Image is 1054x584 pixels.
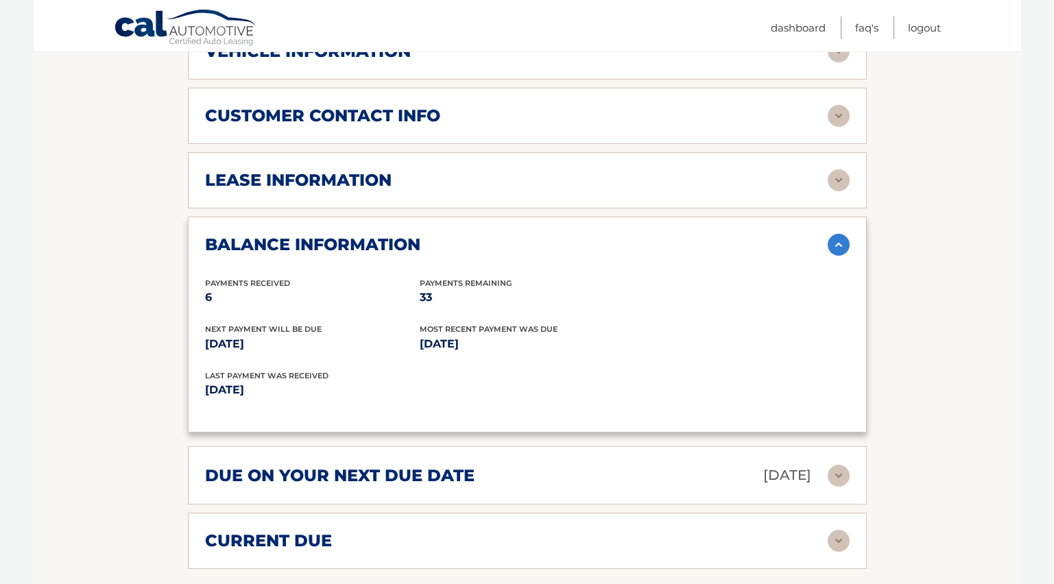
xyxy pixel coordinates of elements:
[205,288,420,307] p: 6
[205,531,332,551] h2: current due
[205,465,475,486] h2: due on your next due date
[420,278,512,288] span: Payments Remaining
[205,371,328,380] span: Last Payment was received
[420,288,634,307] p: 33
[205,234,420,255] h2: balance information
[114,9,258,49] a: Cal Automotive
[855,16,878,39] a: FAQ's
[420,334,634,354] p: [DATE]
[763,463,811,487] p: [DATE]
[205,170,392,191] h2: lease information
[420,324,558,334] span: Most Recent Payment Was Due
[908,16,941,39] a: Logout
[828,530,850,552] img: accordion-rest.svg
[828,234,850,256] img: accordion-active.svg
[205,106,440,126] h2: customer contact info
[205,278,290,288] span: Payments Received
[828,169,850,191] img: accordion-rest.svg
[205,324,322,334] span: Next Payment will be due
[771,16,826,39] a: Dashboard
[828,465,850,487] img: accordion-rest.svg
[205,380,527,400] p: [DATE]
[205,334,420,354] p: [DATE]
[828,105,850,127] img: accordion-rest.svg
